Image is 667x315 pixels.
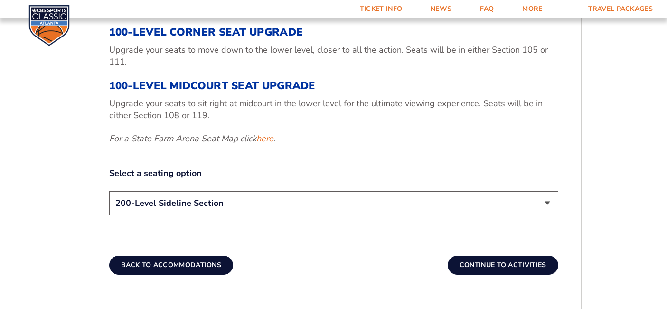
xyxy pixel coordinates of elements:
[109,133,275,144] em: For a State Farm Arena Seat Map click .
[109,98,558,121] p: Upgrade your seats to sit right at midcourt in the lower level for the ultimate viewing experienc...
[109,80,558,92] h3: 100-Level Midcourt Seat Upgrade
[448,256,558,275] button: Continue To Activities
[109,167,558,179] label: Select a seating option
[109,44,558,68] p: Upgrade your seats to move down to the lower level, closer to all the action. Seats will be in ei...
[28,5,70,46] img: CBS Sports Classic
[256,133,273,145] a: here
[109,26,558,38] h3: 100-Level Corner Seat Upgrade
[109,256,234,275] button: Back To Accommodations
